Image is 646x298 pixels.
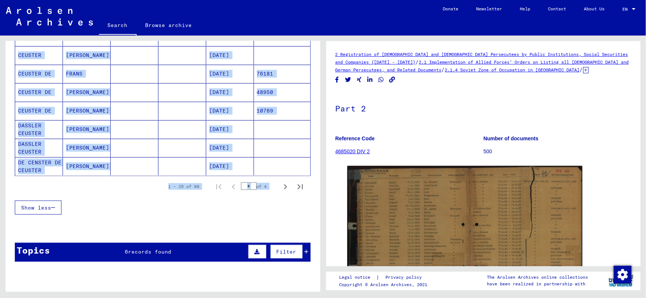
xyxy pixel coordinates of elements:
[335,91,632,124] h1: Part 2
[17,244,50,257] div: Topics
[377,75,385,84] button: Share on WhatsApp
[15,83,63,101] mat-cell: CEUSTER DE
[63,65,111,83] mat-cell: FRANS
[254,102,310,120] mat-cell: 10769
[254,65,310,83] mat-cell: 76181
[63,139,111,157] mat-cell: [PERSON_NAME]
[614,266,632,284] img: Change consent
[6,7,93,26] img: Arolsen_neg.svg
[333,75,341,84] button: Share on Facebook
[99,16,137,36] a: Search
[211,179,226,194] button: First page
[15,46,63,64] mat-cell: CEUSTER
[344,75,352,84] button: Share on Twitter
[15,102,63,120] mat-cell: CEUSTER DE
[226,179,241,194] button: Previous page
[128,248,171,255] span: records found
[206,157,254,175] mat-cell: [DATE]
[355,75,363,84] button: Share on Xing
[206,46,254,64] mat-cell: [DATE]
[487,281,588,287] p: have been realized in partnership with
[21,204,51,211] span: Show less
[206,139,254,157] mat-cell: [DATE]
[339,281,431,288] p: Copyright © Arolsen Archives, 2021
[15,139,63,157] mat-cell: DASSLER CEUSTER
[339,274,376,281] a: Legal notice
[15,201,61,215] button: Show less
[366,75,374,84] button: Share on LinkedIn
[168,183,200,190] div: 1 – 25 of 99
[277,248,297,255] span: Filter
[125,248,128,255] span: 6
[206,102,254,120] mat-cell: [DATE]
[63,157,111,175] mat-cell: [PERSON_NAME]
[445,67,580,73] a: 2.1.4 Soviet Zone of Occupation in [GEOGRAPHIC_DATA]
[388,75,396,84] button: Copy link
[580,66,583,73] span: /
[487,274,588,281] p: The Arolsen Archives online collections
[15,157,63,175] mat-cell: DE CENSTER DE CEUSTER
[63,102,111,120] mat-cell: [PERSON_NAME]
[607,271,635,290] img: yv_logo.png
[63,83,111,101] mat-cell: [PERSON_NAME]
[293,179,308,194] button: Last page
[339,274,431,281] div: |
[241,183,278,190] div: of 4
[63,120,111,138] mat-cell: [PERSON_NAME]
[335,51,628,65] a: 2 Registration of [DEMOGRAPHIC_DATA] and [DEMOGRAPHIC_DATA] Persecutees by Public Institutions, S...
[622,7,630,12] span: EN
[442,66,445,73] span: /
[206,120,254,138] mat-cell: [DATE]
[206,65,254,83] mat-cell: [DATE]
[335,59,629,73] a: 2.1 Implementation of Allied Forces’ Orders on Listing all [DEMOGRAPHIC_DATA] and German Persecut...
[483,135,539,141] b: Number of documents
[483,148,631,155] p: 500
[63,46,111,64] mat-cell: [PERSON_NAME]
[15,120,63,138] mat-cell: DASSLER CEUSTER
[137,16,201,34] a: Browse archive
[335,135,375,141] b: Reference Code
[270,245,303,259] button: Filter
[416,58,419,65] span: /
[278,179,293,194] button: Next page
[335,148,370,154] a: 4685020 DIV 2
[206,83,254,101] mat-cell: [DATE]
[254,83,310,101] mat-cell: 48950
[15,65,63,83] mat-cell: CEUSTER DE
[379,274,431,281] a: Privacy policy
